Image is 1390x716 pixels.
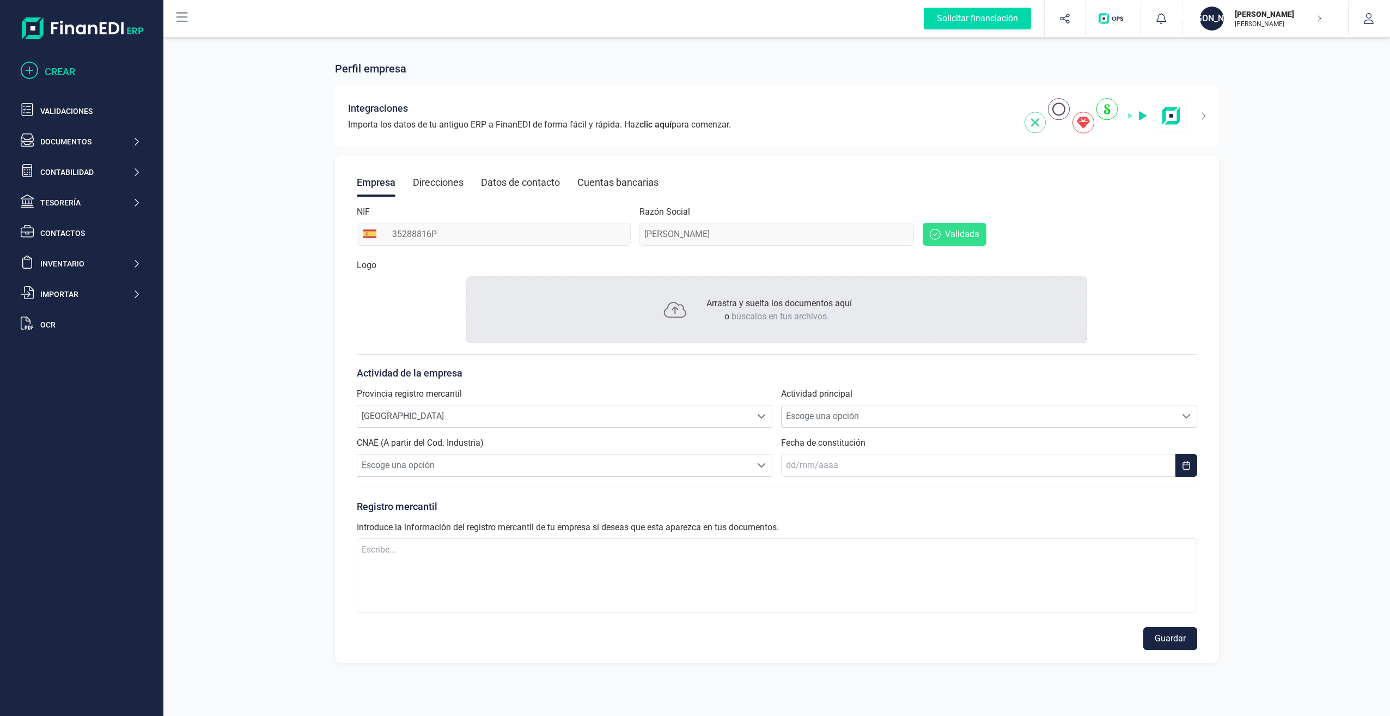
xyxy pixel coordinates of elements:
[40,258,132,269] div: Inventario
[22,17,144,39] img: Logo Finanedi
[782,405,1176,427] span: Escoge una opción
[40,319,141,330] div: OCR
[40,289,132,300] div: Importar
[731,311,829,321] span: búscalos en tus archivos.
[1196,1,1335,36] button: [PERSON_NAME][PERSON_NAME][PERSON_NAME]
[924,8,1031,29] div: Solicitar financiación
[706,298,852,321] span: Arrastra y suelta los documentos aquí o
[781,436,865,450] label: Fecha de constitución
[40,167,132,178] div: Contabilidad
[466,276,1087,343] div: Arrastra y suelta los documentos aquío búscalos en tus archivos.
[1175,454,1197,477] button: Choose Date
[357,454,752,476] span: Escoge una opción
[1099,13,1127,24] img: Logo de OPS
[1235,20,1322,28] p: [PERSON_NAME]
[357,387,462,401] label: Provincia registro mercantil
[577,168,659,197] div: Cuentas bancarias
[911,1,1044,36] button: Solicitar financiación
[45,64,141,80] div: CREAR
[335,61,406,76] span: Perfil empresa
[40,197,132,208] div: Tesorería
[481,168,560,197] div: Datos de contacto
[357,366,1197,381] p: Actividad de la empresa
[357,405,752,427] span: [GEOGRAPHIC_DATA]
[348,101,408,116] span: Integraciones
[945,228,979,241] span: Validada
[40,136,132,147] div: Documentos
[413,168,464,197] div: Direcciones
[348,118,731,131] span: Importa los datos de tu antiguo ERP a FinanEDI de forma fácil y rápida. Haz para comenzar.
[357,168,395,197] div: Empresa
[1235,9,1322,20] p: [PERSON_NAME]
[781,387,852,401] label: Actividad principal
[1092,1,1134,36] button: Logo de OPS
[1143,627,1197,650] button: Guardar
[781,454,1175,477] input: dd/mm/aaaa
[357,436,484,450] label: CNAE (A partir del Cod. Industria)
[639,205,690,219] label: Razón Social
[40,106,141,117] div: Validaciones
[357,205,370,219] label: NIF
[357,499,1197,514] p: Registro mercantil
[357,259,376,272] p: Logo
[1200,7,1224,31] div: [PERSON_NAME]
[357,521,779,534] label: Introduce la información del registro mercantil de tu empresa si deseas que esta aparezca en tus ...
[40,228,141,239] div: Contactos
[639,119,672,130] span: clic aquí
[1025,98,1187,134] img: integrations-img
